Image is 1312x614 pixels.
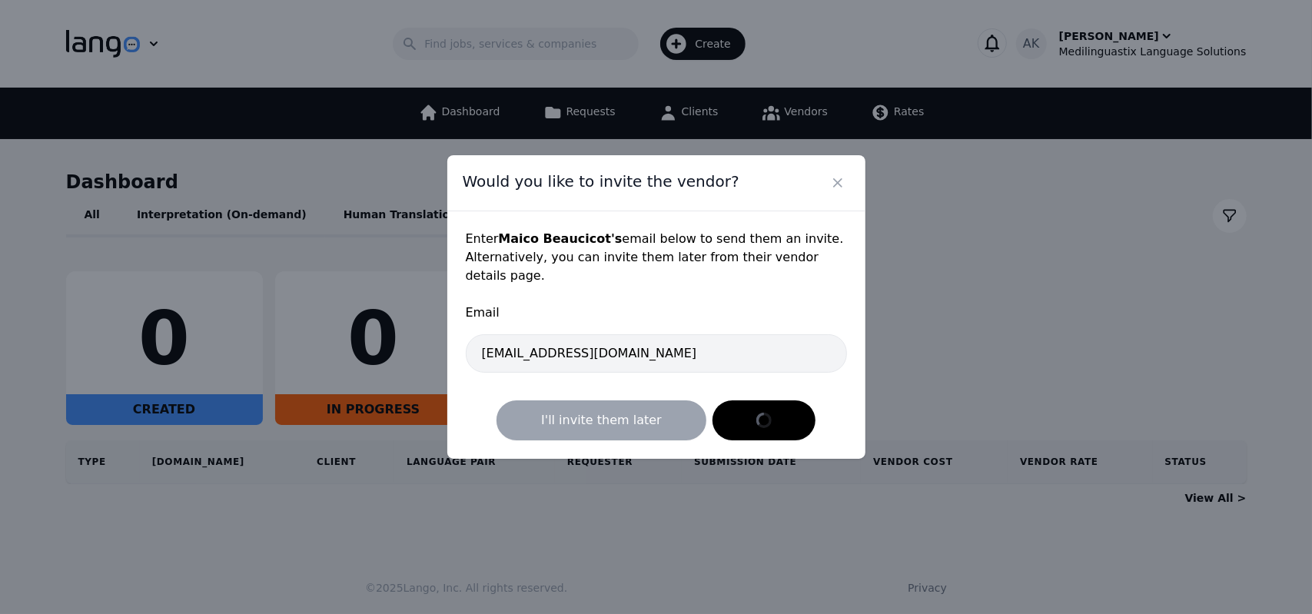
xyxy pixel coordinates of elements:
[466,230,847,285] p: Enter email below to send them an invite. Alternatively, you can invite them later from their ven...
[825,171,850,195] button: Close
[463,171,739,192] span: Would you like to invite the vendor?
[498,231,622,246] strong: Maico Beaucicot 's
[497,400,706,440] button: I'll invite them later
[466,304,847,322] span: Email
[466,334,847,373] input: Enter vendor email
